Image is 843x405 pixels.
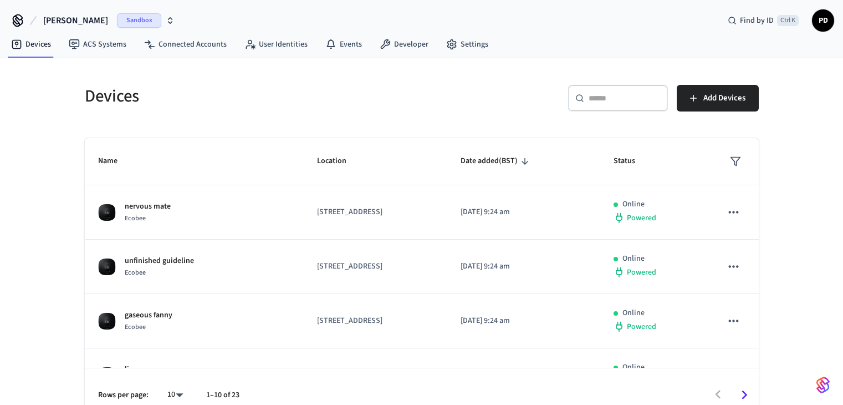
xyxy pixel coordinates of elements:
span: Powered [627,212,656,224]
a: Connected Accounts [135,34,236,54]
img: ecobee_lite_3 [98,367,116,384]
span: Ctrl K [777,15,799,26]
p: Online [622,362,645,373]
span: Name [98,153,132,170]
p: linear crap [125,364,160,376]
span: PD [813,11,833,31]
p: nervous mate [125,201,171,212]
p: [DATE] 9:24 am [461,206,587,218]
img: SeamLogoGradient.69752ec5.svg [816,376,830,394]
p: Online [622,199,645,210]
button: PD [812,9,834,32]
p: gaseous fanny [125,310,172,321]
p: 1–10 of 23 [206,389,239,401]
span: Add Devices [703,91,745,105]
a: Devices [2,34,60,54]
p: Online [622,307,645,319]
button: Add Devices [677,85,759,112]
img: ecobee_lite_3 [98,312,116,330]
a: User Identities [236,34,316,54]
p: unfinished guideline [125,255,194,267]
span: Location [317,153,361,170]
img: ecobee_lite_3 [98,204,116,221]
div: 10 [162,387,188,403]
a: Settings [437,34,497,54]
span: Ecobee [125,322,146,332]
span: Status [614,153,650,170]
a: Events [316,34,371,54]
span: Sandbox [117,13,161,28]
span: [PERSON_NAME] [43,14,108,27]
span: Ecobee [125,214,146,223]
p: [STREET_ADDRESS] [317,315,434,327]
p: [STREET_ADDRESS] [317,206,434,218]
span: Ecobee [125,268,146,277]
span: Date added(BST) [461,153,532,170]
span: Powered [627,321,656,332]
p: [DATE] 9:24 am [461,315,587,327]
p: [DATE] 9:24 am [461,261,587,272]
div: Find by IDCtrl K [719,11,808,31]
p: [STREET_ADDRESS] [317,261,434,272]
a: ACS Systems [60,34,135,54]
span: Powered [627,267,656,278]
h5: Devices [85,85,415,108]
span: Find by ID [740,15,774,26]
p: Online [622,253,645,265]
p: Rows per page: [98,389,149,401]
a: Developer [371,34,437,54]
img: ecobee_lite_3 [98,258,116,276]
